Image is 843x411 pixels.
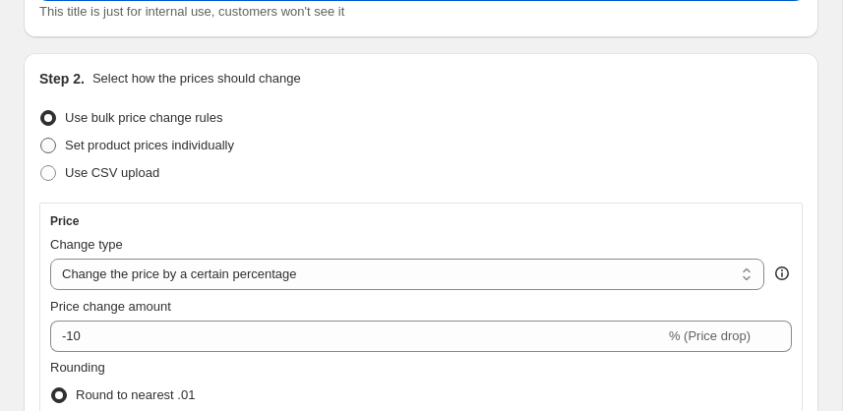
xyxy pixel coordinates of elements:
[65,110,222,125] span: Use bulk price change rules
[669,328,751,343] span: % (Price drop)
[50,321,665,352] input: -15
[50,299,171,314] span: Price change amount
[50,237,123,252] span: Change type
[772,264,792,283] div: help
[39,4,344,19] span: This title is just for internal use, customers won't see it
[65,138,234,152] span: Set product prices individually
[76,387,195,402] span: Round to nearest .01
[50,360,105,375] span: Rounding
[50,213,79,229] h3: Price
[65,165,159,180] span: Use CSV upload
[92,69,301,88] p: Select how the prices should change
[39,69,85,88] h2: Step 2.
